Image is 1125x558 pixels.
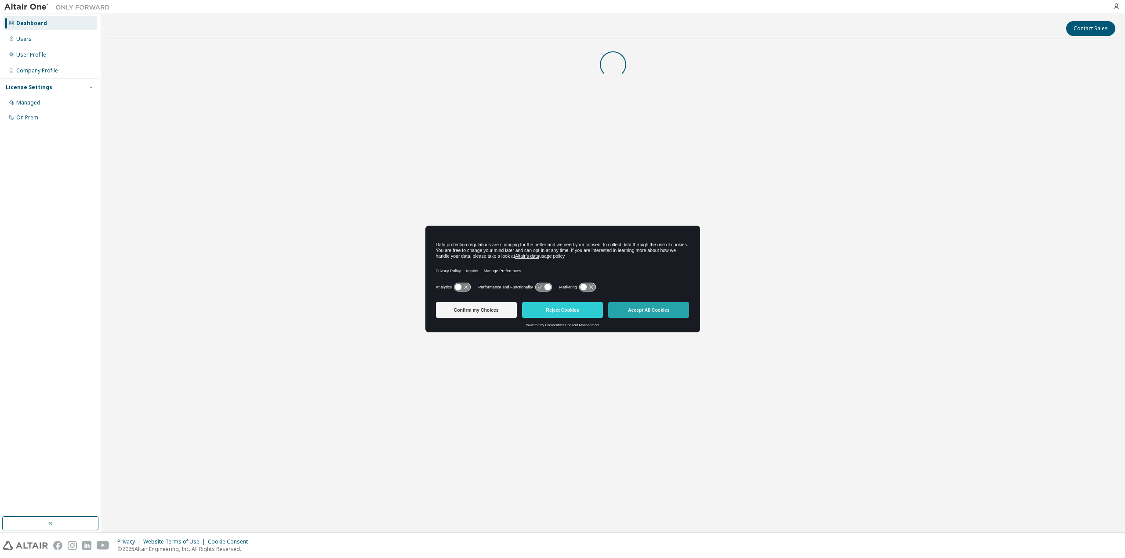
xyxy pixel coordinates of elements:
div: License Settings [6,84,52,91]
div: User Profile [16,51,46,58]
img: altair_logo.svg [3,541,48,550]
img: youtube.svg [97,541,109,550]
button: Contact Sales [1066,21,1115,36]
div: Website Terms of Use [143,538,208,545]
div: On Prem [16,114,38,121]
div: Dashboard [16,20,47,27]
img: facebook.svg [53,541,62,550]
div: Privacy [117,538,143,545]
div: Cookie Consent [208,538,253,545]
p: © 2025 Altair Engineering, Inc. All Rights Reserved. [117,545,253,553]
div: Managed [16,99,40,106]
div: Company Profile [16,67,58,74]
img: Altair One [4,3,114,11]
div: Users [16,36,32,43]
img: linkedin.svg [82,541,91,550]
img: instagram.svg [68,541,77,550]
